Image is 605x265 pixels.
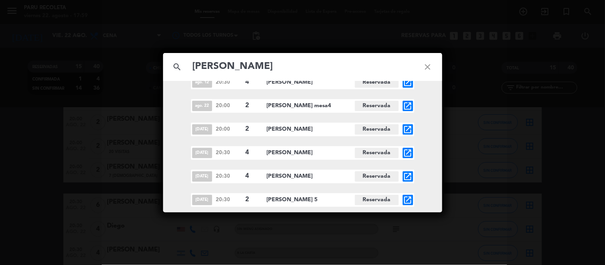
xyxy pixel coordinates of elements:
[403,125,413,134] i: open_in_new
[192,59,414,75] input: Buscar reservas
[267,195,355,204] span: [PERSON_NAME] 5
[267,101,355,110] span: [PERSON_NAME] mesa4
[216,102,242,110] span: 20:00
[403,172,413,181] i: open_in_new
[355,195,399,205] span: Reservada
[192,195,212,205] span: [DATE]
[192,101,212,111] span: ago. 22
[403,148,413,158] i: open_in_new
[216,78,242,86] span: 20:30
[216,149,242,157] span: 20:30
[192,171,212,182] span: [DATE]
[192,148,212,158] span: [DATE]
[355,148,399,158] span: Reservada
[246,147,260,158] span: 4
[246,124,260,134] span: 2
[246,100,260,111] span: 2
[355,77,399,88] span: Reservada
[192,77,212,88] span: ago. 12
[355,171,399,182] span: Reservada
[355,124,399,135] span: Reservada
[267,78,355,87] span: [PERSON_NAME]
[267,172,355,181] span: [PERSON_NAME]
[403,195,413,205] i: open_in_new
[163,53,192,81] i: search
[246,171,260,181] span: 4
[246,194,260,205] span: 2
[414,53,442,81] i: close
[246,77,260,87] span: 4
[267,148,355,157] span: [PERSON_NAME]
[355,101,399,111] span: Reservada
[403,78,413,87] i: open_in_new
[216,172,242,181] span: 20:30
[216,196,242,204] span: 20:30
[403,101,413,111] i: open_in_new
[267,125,355,134] span: [PERSON_NAME]
[192,124,212,135] span: [DATE]
[216,125,242,133] span: 20:00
